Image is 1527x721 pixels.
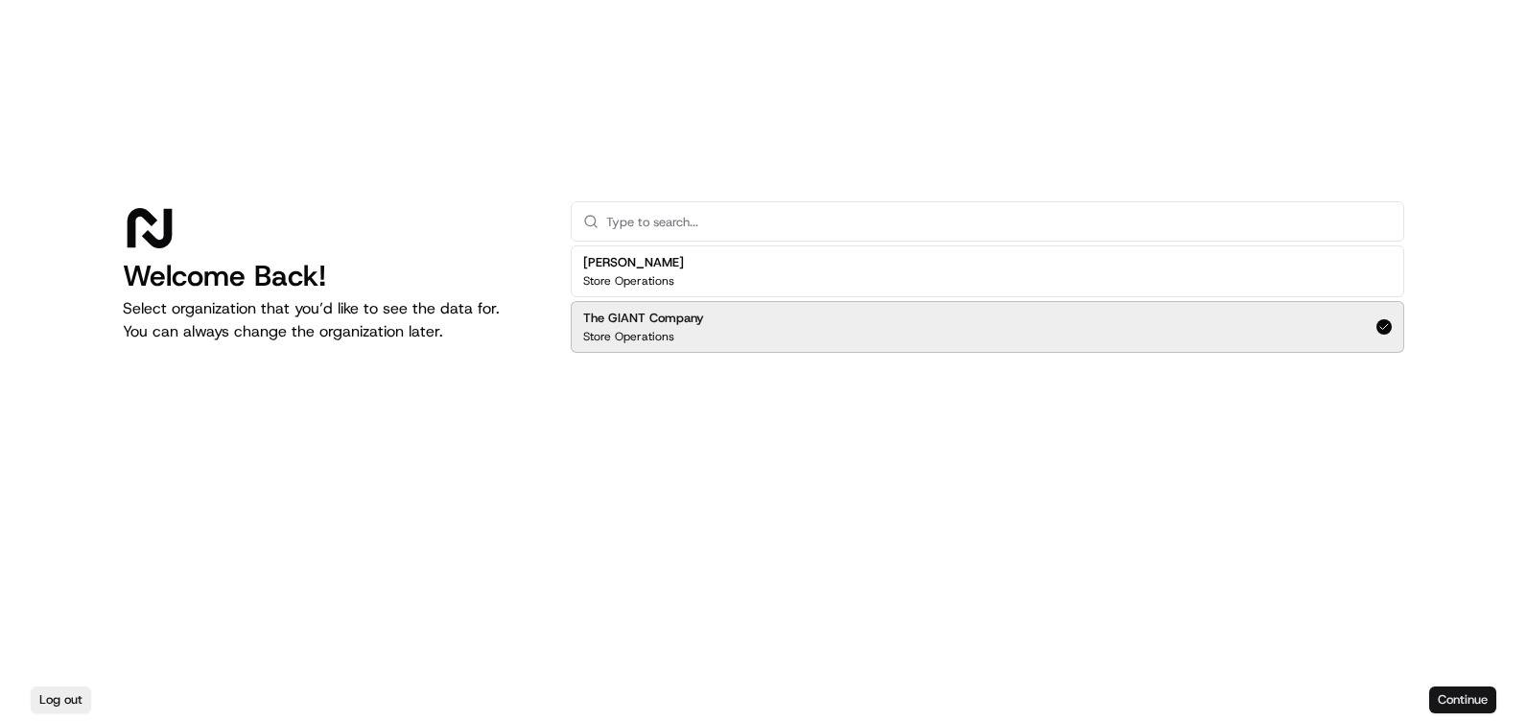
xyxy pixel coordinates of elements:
h1: Welcome Back! [123,259,540,293]
button: Log out [31,686,91,713]
p: Store Operations [583,273,674,289]
button: Continue [1429,686,1496,713]
h2: The GIANT Company [583,310,704,327]
h2: [PERSON_NAME] [583,254,684,271]
p: Store Operations [583,329,674,344]
p: Select organization that you’d like to see the data for. You can always change the organization l... [123,297,540,343]
input: Type to search... [606,202,1392,241]
div: Suggestions [571,242,1404,357]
